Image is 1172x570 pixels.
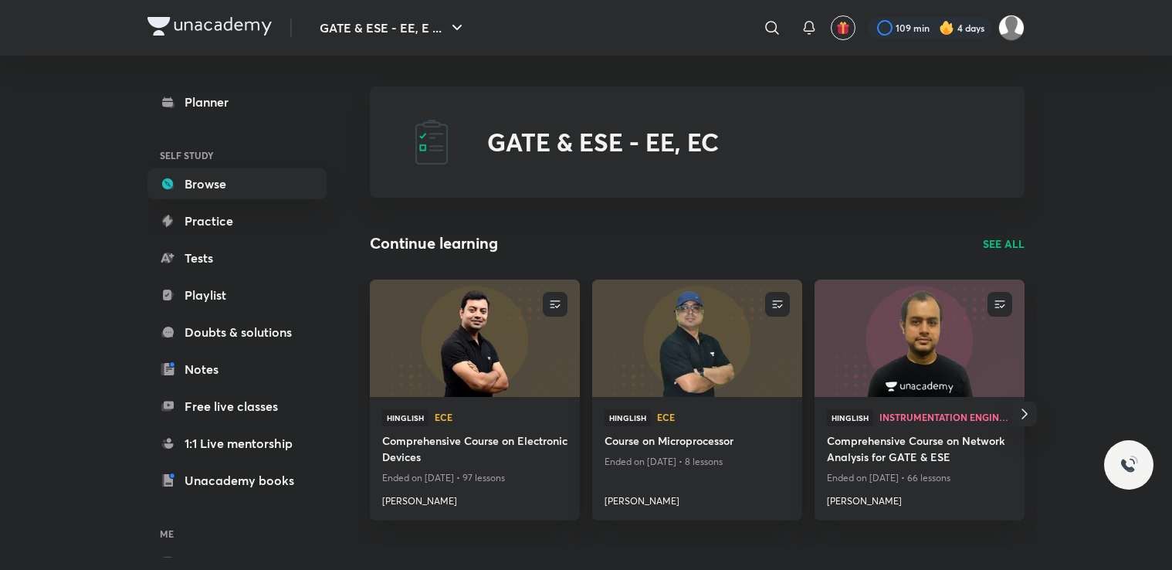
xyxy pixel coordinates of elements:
[147,142,327,168] h6: SELF STUDY
[147,354,327,385] a: Notes
[605,433,790,452] a: Course on Microprocessor
[657,412,790,423] a: ECE
[147,17,272,36] img: Company Logo
[147,280,327,310] a: Playlist
[435,412,567,423] a: ECE
[1119,456,1138,474] img: ttu
[147,317,327,348] a: Doubts & solutions
[435,412,567,422] span: ECE
[605,452,790,472] p: Ended on [DATE] • 8 lessons
[370,232,498,255] h2: Continue learning
[879,412,1012,423] a: Instrumentation Engineering
[605,409,651,426] span: Hinglish
[147,87,327,117] a: Planner
[147,391,327,422] a: Free live classes
[657,412,790,422] span: ECE
[812,278,1026,398] img: new-thumbnail
[827,433,1012,468] a: Comprehensive Course on Network Analysis for GATE & ESE
[827,409,873,426] span: Hinglish
[998,15,1025,41] img: Avantika Choudhary
[147,205,327,236] a: Practice
[831,15,855,40] button: avatar
[147,168,327,199] a: Browse
[370,280,580,397] a: new-thumbnail
[382,433,567,468] a: Comprehensive Course on Electronic Devices
[983,236,1025,252] a: SEE ALL
[382,488,567,508] a: [PERSON_NAME]
[147,428,327,459] a: 1:1 Live mentorship
[827,468,1012,488] p: Ended on [DATE] • 66 lessons
[605,488,790,508] a: [PERSON_NAME]
[147,17,272,39] a: Company Logo
[939,20,954,36] img: streak
[407,117,456,167] img: GATE & ESE - EE, EC
[147,243,327,273] a: Tests
[879,412,1012,422] span: Instrumentation Engineering
[592,280,802,397] a: new-thumbnail
[310,12,476,43] button: GATE & ESE - EE, E ...
[487,127,719,157] h2: GATE & ESE - EE, EC
[147,521,327,547] h6: ME
[382,409,428,426] span: Hinglish
[147,465,327,496] a: Unacademy books
[827,488,1012,508] a: [PERSON_NAME]
[382,468,567,488] p: Ended on [DATE] • 97 lessons
[815,280,1025,397] a: new-thumbnail
[590,278,804,398] img: new-thumbnail
[368,278,581,398] img: new-thumbnail
[836,21,850,35] img: avatar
